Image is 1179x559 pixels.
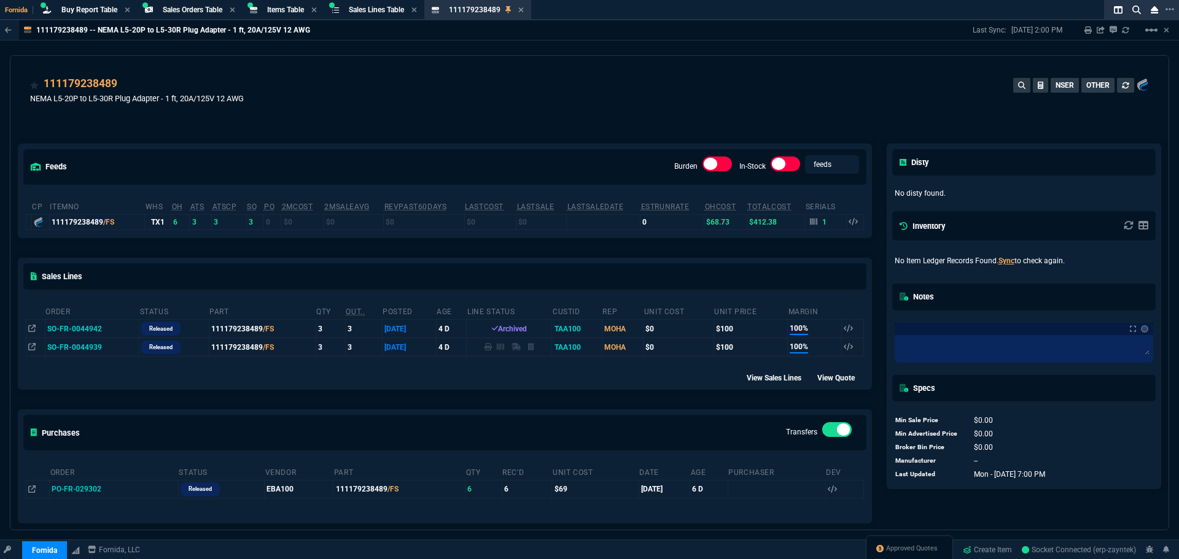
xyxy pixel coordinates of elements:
[31,427,80,439] h5: Purchases
[449,6,500,14] span: 111179238489
[316,302,345,320] th: QTY
[895,468,962,481] td: Last Updated
[52,217,142,228] div: 111179238489
[311,6,317,15] nx-icon: Close Tab
[705,202,736,211] abbr: Avg Cost of Inventory on-hand
[189,484,212,494] p: Released
[552,302,602,320] th: CustId
[602,338,643,357] td: MOHA
[645,342,711,353] div: $0
[44,75,117,91] a: 111179238489
[103,218,114,226] span: /FS
[45,302,139,320] th: Order
[382,302,436,320] th: Posted
[1109,2,1127,17] nx-icon: Split Panels
[209,338,316,357] td: 111179238489
[674,162,698,171] label: Burden
[345,338,382,357] td: 3
[52,485,101,493] span: PO-FR-029302
[640,214,704,229] td: 0
[1165,4,1174,15] nx-icon: Open New Tab
[974,430,993,438] span: 0
[895,454,1046,468] tr: undefined
[263,214,281,229] td: 0
[281,214,324,229] td: $0
[465,463,502,480] th: Qty
[502,463,552,480] th: Rec'd
[212,202,237,211] abbr: ATS with all companies combined
[31,161,67,172] h5: feeds
[900,382,935,394] h5: Specs
[973,25,1011,35] p: Last Sync:
[502,480,552,498] td: 6
[895,441,1046,454] tr: undefined
[171,214,190,229] td: 6
[246,214,263,229] td: 3
[639,480,690,498] td: [DATE]
[316,338,345,357] td: 3
[790,341,808,353] span: 100%
[518,6,524,15] nx-icon: Close Tab
[704,214,747,229] td: $68.73
[333,480,465,498] td: 111179238489
[467,302,552,320] th: Line Status
[788,302,842,320] th: Margin
[209,302,316,320] th: Part
[974,457,978,465] span: --
[30,75,39,93] div: Add to Watchlist
[690,480,728,498] td: 6 D
[149,342,173,352] p: Released
[125,6,130,15] nx-icon: Close Tab
[974,470,1045,479] span: 1758567605947
[747,371,812,384] div: View Sales Lines
[739,162,766,171] label: In-Stock
[411,6,417,15] nx-icon: Close Tab
[895,414,1046,427] tr: undefined
[895,441,962,454] td: Broker Bin Price
[900,156,928,168] h5: Disty
[552,463,639,480] th: Unit Cost
[567,202,624,211] abbr: The date of the last SO Inv price. No time limit. (ignore zeros)
[895,188,1154,199] p: No disty found.
[465,202,504,211] abbr: The last purchase cost from PO Order
[436,320,467,338] td: 4 D
[324,202,369,211] abbr: Avg Sale from SO invoices for 2 months
[49,197,144,215] th: ItemNo
[31,197,49,215] th: cp
[384,214,465,229] td: $0
[1164,25,1169,35] a: Hide Workbench
[817,371,866,384] div: View Quote
[900,291,934,303] h5: Notes
[747,214,805,229] td: $412.38
[602,302,643,320] th: Rep
[346,307,365,316] abbr: Outstanding (To Ship)
[45,320,139,338] td: SO-FR-0044942
[998,256,1014,265] a: Sync
[30,93,244,104] p: NEMA L5-20P to L5-30R Plug Adapter - 1 ft, 20A/125V 12 AWG
[50,463,179,480] th: Order
[645,323,711,334] div: $0
[714,338,787,357] td: $100
[974,416,993,425] span: 0
[28,343,36,352] nx-icon: Open In Opposite Panel
[145,214,171,229] td: TX1
[28,325,36,333] nx-icon: Open In Opposite Panel
[172,202,183,211] abbr: Total units in inventory.
[822,217,827,227] p: 1
[45,338,139,357] td: SO-FR-0044939
[209,320,316,338] td: 111179238489
[265,480,333,498] td: EBA100
[552,338,602,357] td: TAA100
[52,484,176,495] nx-fornida-value: PO-FR-029302
[436,302,467,320] th: age
[1146,2,1163,17] nx-icon: Close Workbench
[333,463,465,480] th: Part
[190,202,204,211] abbr: Total units in inventory => minus on SO => plus on PO
[825,463,863,480] th: Dev
[900,220,945,232] h5: Inventory
[265,463,333,480] th: Vendor
[895,454,962,468] td: Manufacturer
[771,156,800,176] div: In-Stock
[178,463,264,480] th: Status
